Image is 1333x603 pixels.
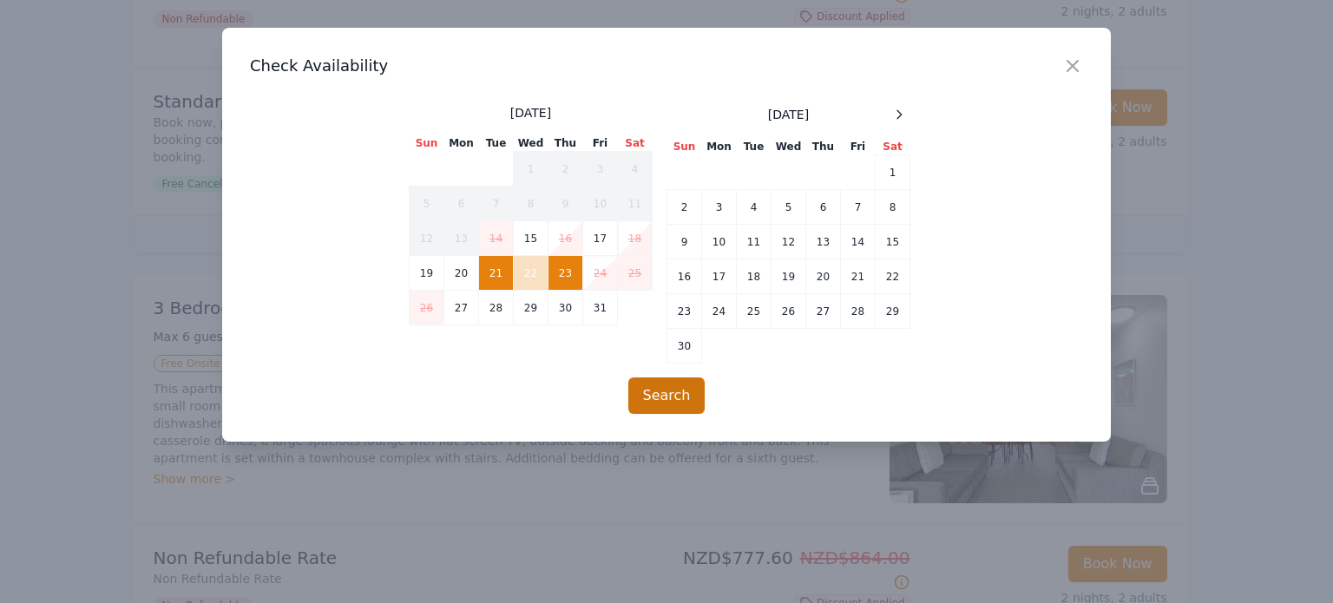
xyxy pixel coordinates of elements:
th: Wed [514,135,548,152]
td: 1 [876,155,910,190]
td: 24 [583,256,618,291]
td: 25 [618,256,653,291]
td: 4 [737,190,772,225]
td: 28 [479,291,514,325]
td: 22 [876,259,910,294]
td: 22 [514,256,548,291]
td: 7 [841,190,876,225]
td: 10 [702,225,737,259]
td: 2 [667,190,702,225]
td: 10 [583,187,618,221]
th: Mon [702,139,737,155]
td: 24 [702,294,737,329]
td: 3 [702,190,737,225]
td: 9 [667,225,702,259]
td: 19 [410,256,444,291]
td: 4 [618,152,653,187]
td: 15 [876,225,910,259]
span: [DATE] [510,104,551,121]
th: Wed [772,139,806,155]
td: 20 [806,259,841,294]
td: 13 [444,221,479,256]
td: 1 [514,152,548,187]
span: [DATE] [768,106,809,123]
td: 18 [618,221,653,256]
h3: Check Availability [250,56,1083,76]
td: 14 [841,225,876,259]
td: 26 [772,294,806,329]
td: 21 [841,259,876,294]
td: 12 [772,225,806,259]
td: 11 [737,225,772,259]
td: 17 [702,259,737,294]
th: Sat [618,135,653,152]
td: 29 [514,291,548,325]
th: Tue [737,139,772,155]
td: 28 [841,294,876,329]
td: 23 [667,294,702,329]
td: 15 [514,221,548,256]
td: 8 [876,190,910,225]
td: 27 [444,291,479,325]
td: 23 [548,256,583,291]
td: 9 [548,187,583,221]
td: 5 [772,190,806,225]
th: Fri [583,135,618,152]
td: 30 [548,291,583,325]
td: 14 [479,221,514,256]
td: 30 [667,329,702,364]
td: 2 [548,152,583,187]
td: 16 [667,259,702,294]
th: Sat [876,139,910,155]
td: 29 [876,294,910,329]
td: 18 [737,259,772,294]
td: 17 [583,221,618,256]
th: Thu [806,139,841,155]
th: Sun [667,139,702,155]
td: 6 [444,187,479,221]
td: 20 [444,256,479,291]
td: 11 [618,187,653,221]
td: 31 [583,291,618,325]
th: Tue [479,135,514,152]
td: 25 [737,294,772,329]
td: 5 [410,187,444,221]
td: 21 [479,256,514,291]
td: 3 [583,152,618,187]
th: Fri [841,139,876,155]
td: 8 [514,187,548,221]
td: 13 [806,225,841,259]
td: 6 [806,190,841,225]
th: Thu [548,135,583,152]
td: 16 [548,221,583,256]
td: 27 [806,294,841,329]
button: Search [628,377,706,414]
td: 7 [479,187,514,221]
td: 12 [410,221,444,256]
td: 19 [772,259,806,294]
th: Sun [410,135,444,152]
th: Mon [444,135,479,152]
td: 26 [410,291,444,325]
